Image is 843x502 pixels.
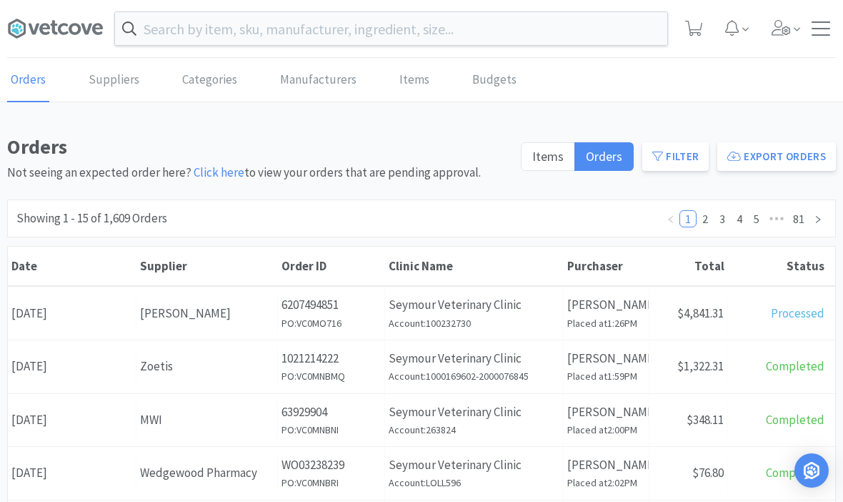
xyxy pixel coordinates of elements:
a: 81 [789,211,809,227]
h6: Placed at 1:59PM [567,368,645,384]
div: Order ID [281,258,381,274]
div: Zoetis [140,357,274,376]
button: Filter [642,142,709,171]
li: 3 [714,210,731,227]
h6: Account: 263824 [389,422,559,438]
a: 5 [749,211,764,227]
p: [PERSON_NAME] [567,295,645,315]
span: Processed [771,305,824,321]
p: [PERSON_NAME] [567,456,645,475]
p: Seymour Veterinary Clinic [389,456,559,475]
span: Items [532,148,564,164]
a: Categories [179,59,241,102]
span: $76.80 [692,465,724,481]
h6: PO: VC0MO716 [281,315,381,331]
li: Next 5 Pages [765,210,788,227]
a: 1 [680,211,696,227]
h6: Account: 100232730 [389,315,559,331]
input: Search by item, sku, manufacturer, ingredient, size... [115,12,667,45]
li: Next Page [809,210,827,227]
h6: Placed at 1:26PM [567,315,645,331]
div: [DATE] [8,455,136,491]
div: Date [11,258,133,274]
h6: PO: VC0MNBNI [281,422,381,438]
p: [PERSON_NAME] [567,349,645,368]
h6: PO: VC0MNBRI [281,475,381,491]
p: Seymour Veterinary Clinic [389,295,559,315]
h6: Placed at 2:00PM [567,422,645,438]
div: [DATE] [8,295,136,332]
li: Previous Page [662,210,679,227]
div: Total [653,258,724,274]
p: 63929904 [281,403,381,422]
span: $1,322.31 [677,358,724,374]
a: Click here [194,164,244,180]
p: WO03238239 [281,456,381,475]
li: 81 [788,210,809,227]
p: [PERSON_NAME] [567,403,645,422]
li: 1 [679,210,697,227]
a: Budgets [469,59,520,102]
a: 4 [732,211,747,227]
span: $4,841.31 [677,305,724,321]
div: Clinic Name [389,258,560,274]
h6: Account: LOLL596 [389,475,559,491]
button: Export Orders [717,142,836,171]
li: 5 [748,210,765,227]
div: [DATE] [8,348,136,385]
div: Wedgewood Pharmacy [140,463,274,483]
span: $348.11 [687,412,724,428]
div: MWI [140,410,274,430]
i: icon: left [667,215,675,224]
div: Showing 1 - 15 of 1,609 Orders [16,209,167,228]
h1: Orders [7,131,512,163]
h6: PO: VC0MNBMQ [281,368,381,384]
p: Seymour Veterinary Clinic [389,403,559,422]
li: 2 [697,210,714,227]
span: Orders [586,148,622,164]
div: Purchaser [567,258,646,274]
p: Seymour Veterinary Clinic [389,349,559,368]
div: Open Intercom Messenger [794,453,829,488]
h6: Placed at 2:02PM [567,475,645,491]
span: Completed [766,358,824,374]
span: ••• [765,210,788,227]
a: 2 [697,211,713,227]
i: icon: right [814,215,822,224]
div: [DATE] [8,402,136,438]
span: Completed [766,412,824,428]
a: Manufacturers [276,59,360,102]
div: Not seeing an expected order here? to view your orders that are pending approval. [7,131,512,182]
div: [PERSON_NAME] [140,304,274,323]
p: 1021214222 [281,349,381,368]
span: Completed [766,465,824,481]
a: Items [396,59,433,102]
div: Status [732,258,824,274]
li: 4 [731,210,748,227]
a: Orders [7,59,49,102]
div: Supplier [140,258,274,274]
a: 3 [714,211,730,227]
a: Suppliers [85,59,143,102]
p: 6207494851 [281,295,381,315]
h6: Account: 1000169602-2000076845 [389,368,559,384]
